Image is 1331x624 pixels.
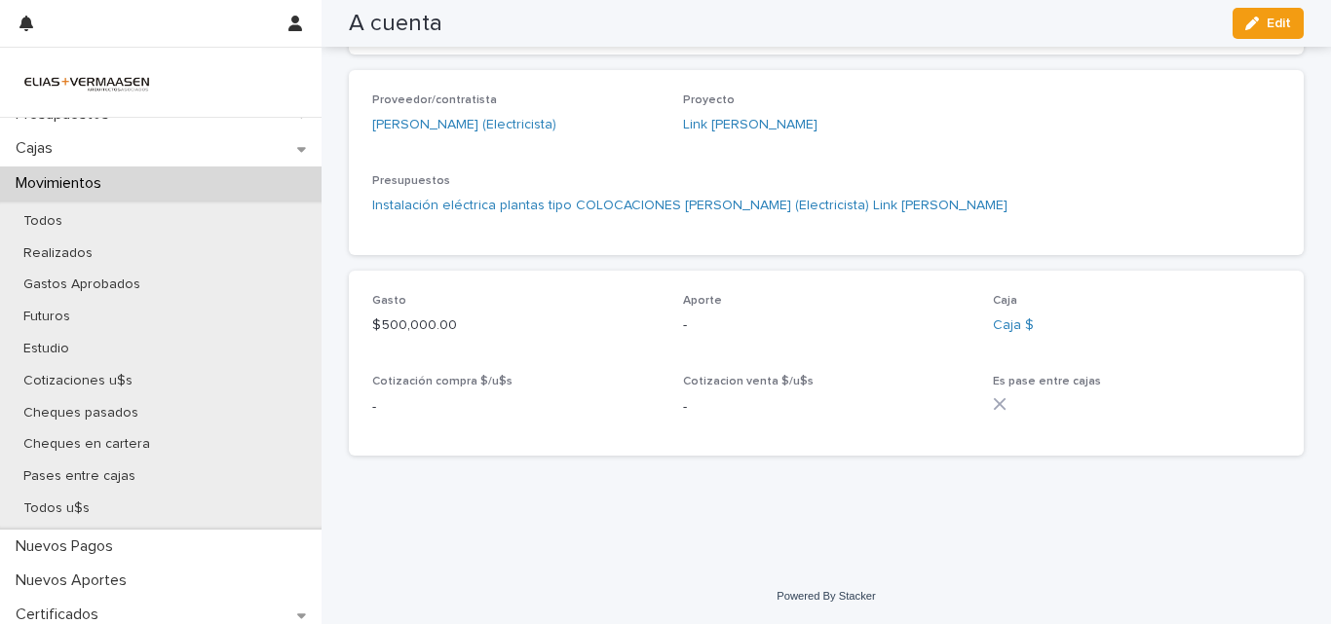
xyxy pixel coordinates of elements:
[8,405,154,422] p: Cheques pasados
[372,397,660,418] p: -
[8,436,166,453] p: Cheques en cartera
[8,500,105,517] p: Todos u$s
[8,373,148,389] p: Cotizaciones u$s
[8,139,68,158] p: Cajas
[683,397,970,418] p: -
[683,115,818,135] a: Link [PERSON_NAME]
[683,376,814,387] span: Cotizacion venta $/u$s
[8,213,78,230] p: Todos
[8,276,156,293] p: Gastos Aprobados
[8,245,108,262] p: Realizados
[349,10,442,38] h2: A cuenta
[993,376,1101,387] span: Es pase entre cajas
[8,571,142,590] p: Nuevos Aportes
[8,468,151,485] p: Pases entre cajas
[16,62,158,101] img: HMeL2XKrRby6DNq2BZlM
[777,590,875,602] a: Powered By Stacker
[372,175,450,187] span: Presupuestos
[8,341,85,357] p: Estudio
[683,315,970,336] p: -
[993,315,1034,336] a: Caja $
[372,94,497,106] span: Proveedor/contratista
[372,315,660,336] p: $ 500,000.00
[993,295,1017,307] span: Caja
[8,309,86,325] p: Futuros
[8,174,117,193] p: Movimientos
[8,606,114,624] p: Certificados
[372,115,556,135] a: [PERSON_NAME] (Electricista)
[683,94,735,106] span: Proyecto
[683,295,722,307] span: Aporte
[1233,8,1304,39] button: Edit
[8,537,129,556] p: Nuevos Pagos
[372,376,513,387] span: Cotización compra $/u$s
[372,295,406,307] span: Gasto
[1267,17,1291,30] span: Edit
[372,196,1008,216] a: Instalación eléctrica plantas tipo COLOCACIONES [PERSON_NAME] (Electricista) Link [PERSON_NAME]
